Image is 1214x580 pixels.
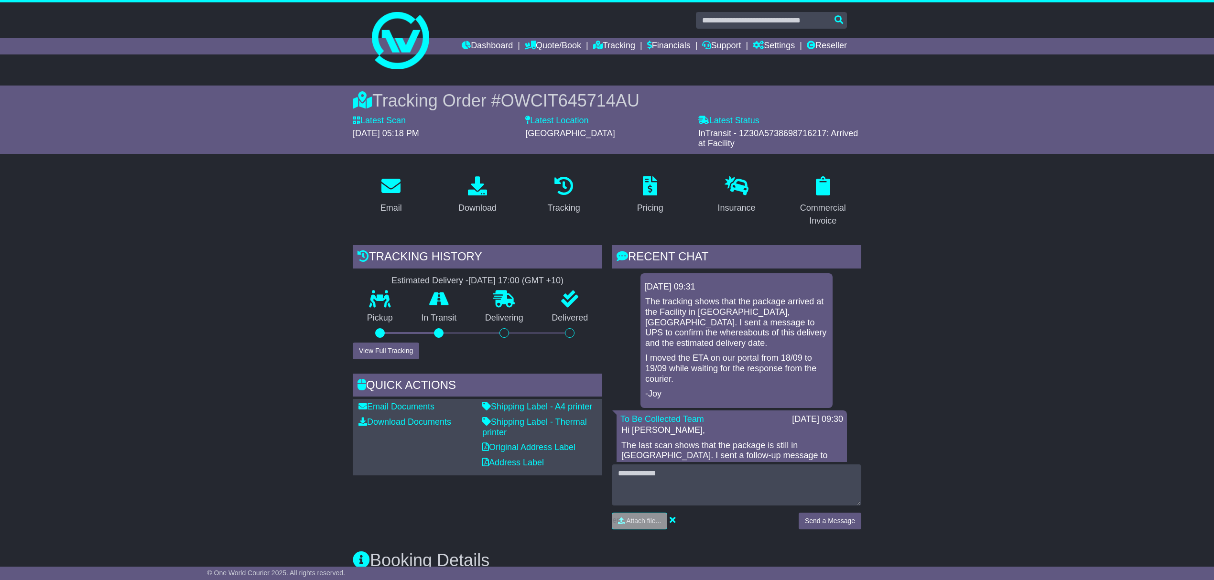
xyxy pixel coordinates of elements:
[482,458,544,467] a: Address Label
[353,276,602,286] div: Estimated Delivery -
[791,202,855,227] div: Commercial Invoice
[358,417,451,427] a: Download Documents
[353,129,419,138] span: [DATE] 05:18 PM
[353,245,602,271] div: Tracking history
[353,90,861,111] div: Tracking Order #
[645,353,828,384] p: I moved the ETA on our portal from 18/09 to 19/09 while waiting for the response from the courier.
[645,389,828,399] p: -Joy
[593,38,635,54] a: Tracking
[482,442,575,452] a: Original Address Label
[458,202,497,215] div: Download
[462,38,513,54] a: Dashboard
[621,425,842,436] p: Hi [PERSON_NAME],
[525,38,581,54] a: Quote/Book
[353,551,861,570] h3: Booking Details
[612,245,861,271] div: RECENT CHAT
[753,38,795,54] a: Settings
[548,202,580,215] div: Tracking
[647,38,691,54] a: Financials
[482,417,587,437] a: Shipping Label - Thermal printer
[784,173,861,231] a: Commercial Invoice
[538,313,603,323] p: Delivered
[468,276,564,286] div: [DATE] 17:00 (GMT +10)
[807,38,847,54] a: Reseller
[525,129,615,138] span: [GEOGRAPHIC_DATA]
[353,313,407,323] p: Pickup
[621,440,842,482] p: The last scan shows that the package is still in [GEOGRAPHIC_DATA]. I sent a follow-up message to...
[471,313,538,323] p: Delivering
[542,173,586,218] a: Tracking
[353,374,602,399] div: Quick Actions
[482,402,592,411] a: Shipping Label - A4 printer
[353,116,406,126] label: Latest Scan
[792,414,843,425] div: [DATE] 09:30
[631,173,670,218] a: Pricing
[698,116,759,126] label: Latest Status
[407,313,471,323] p: In Transit
[637,202,663,215] div: Pricing
[799,513,861,529] button: Send a Message
[698,129,858,149] span: InTransit - 1Z30A5738698716217: Arrived at Facility
[645,297,828,348] p: The tracking shows that the package arrived at the Facility in [GEOGRAPHIC_DATA], [GEOGRAPHIC_DAT...
[207,569,345,577] span: © One World Courier 2025. All rights reserved.
[358,402,434,411] a: Email Documents
[620,414,704,424] a: To Be Collected Team
[525,116,588,126] label: Latest Location
[374,173,408,218] a: Email
[644,282,829,292] div: [DATE] 09:31
[702,38,741,54] a: Support
[380,202,402,215] div: Email
[501,91,640,110] span: OWCIT645714AU
[711,173,761,218] a: Insurance
[452,173,503,218] a: Download
[717,202,755,215] div: Insurance
[353,343,419,359] button: View Full Tracking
